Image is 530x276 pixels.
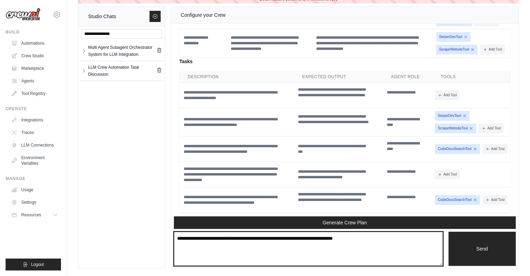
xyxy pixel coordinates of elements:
[8,38,61,49] a: Automations
[436,32,470,42] span: SerperDevTool
[8,197,61,208] a: Settings
[8,184,61,195] a: Usage
[6,259,61,270] button: Logout
[174,216,516,229] button: Generate Crew Plan
[483,195,507,205] button: Add Tool
[21,212,41,218] span: Resources
[181,11,225,19] div: Configure your Crew
[383,71,432,83] th: Agent Role
[480,45,505,54] button: Add Tool
[31,262,44,267] span: Logout
[6,8,40,21] img: Logo
[435,111,469,121] span: SerperDevTool
[179,71,294,83] th: Description
[435,124,476,133] span: ScrapeWebsiteTool
[8,63,61,74] a: Marketplace
[479,124,504,133] button: Add Tool
[436,45,477,54] span: ScrapeWebsiteTool
[448,232,516,266] button: Send
[432,71,510,83] th: Tools
[8,88,61,99] a: Tool Registry
[88,44,156,58] div: Multi Agent Subagent Orchestrator System for LLM Integration
[483,144,507,154] button: Add Tool
[87,64,156,78] a: LLM Crew Automation Task Discussion
[294,71,382,83] th: Expected Output
[8,75,61,87] a: Agents
[8,152,61,169] a: Environment Variables
[8,114,61,126] a: Integrations
[435,144,480,154] span: CodeDocsSearchTool
[6,176,61,181] div: Manage
[87,44,156,58] a: Multi Agent Subagent Orchestrator System for LLM Integration
[8,209,61,221] button: Resources
[6,29,61,35] div: Build
[435,170,460,179] button: Add Tool
[435,195,480,205] span: CodeDocsSearchTool
[435,90,460,100] button: Add Tool
[8,127,61,138] a: Traces
[88,12,116,21] div: Studio Chats
[8,50,61,61] a: Crew Studio
[179,57,510,66] h4: Tasks
[6,106,61,112] div: Operate
[8,140,61,151] a: LLM Connections
[88,64,156,78] div: LLM Crew Automation Task Discussion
